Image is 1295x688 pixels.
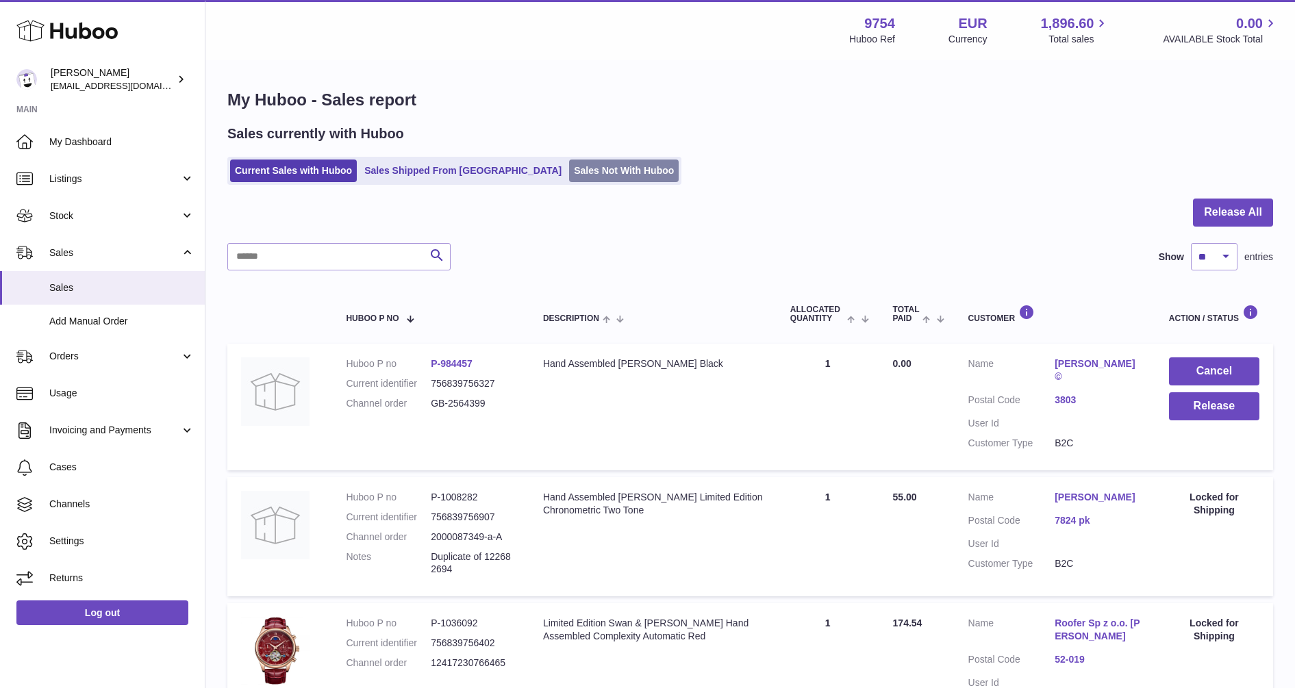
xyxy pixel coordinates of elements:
[1169,491,1259,517] div: Locked for Shipping
[346,491,431,504] dt: Huboo P no
[1169,357,1259,385] button: Cancel
[431,397,516,410] dd: GB-2564399
[431,657,516,670] dd: 12417230766465
[431,617,516,630] dd: P-1036092
[968,394,1055,410] dt: Postal Code
[346,550,431,576] dt: Notes
[360,160,566,182] a: Sales Shipped From [GEOGRAPHIC_DATA]
[346,377,431,390] dt: Current identifier
[1055,557,1142,570] dd: B2C
[230,160,357,182] a: Current Sales with Huboo
[227,89,1273,111] h1: My Huboo - Sales report
[1055,437,1142,450] dd: B2C
[864,14,895,33] strong: 9754
[1055,653,1142,666] a: 52-019
[1169,305,1259,323] div: Action / Status
[49,136,194,149] span: My Dashboard
[346,617,431,630] dt: Huboo P no
[1169,392,1259,420] button: Release
[968,514,1055,531] dt: Postal Code
[968,537,1055,550] dt: User Id
[968,491,1055,507] dt: Name
[49,173,180,186] span: Listings
[968,557,1055,570] dt: Customer Type
[227,125,404,143] h2: Sales currently with Huboo
[893,358,911,369] span: 0.00
[1159,251,1184,264] label: Show
[958,14,987,33] strong: EUR
[49,281,194,294] span: Sales
[1055,491,1142,504] a: [PERSON_NAME]
[431,491,516,504] dd: P-1008282
[1169,617,1259,643] div: Locked for Shipping
[431,377,516,390] dd: 756839756327
[49,424,180,437] span: Invoicing and Payments
[968,653,1055,670] dt: Postal Code
[948,33,988,46] div: Currency
[1055,394,1142,407] a: 3803
[49,535,194,548] span: Settings
[1041,14,1110,46] a: 1,896.60 Total sales
[431,511,516,524] dd: 756839756907
[16,69,37,90] img: info@fieldsluxury.london
[431,358,473,369] a: P-984457
[543,617,763,643] div: Limited Edition Swan & [PERSON_NAME] Hand Assembled Complexity Automatic Red
[431,531,516,544] dd: 2000087349-a-A
[241,491,310,559] img: no-photo.jpg
[346,511,431,524] dt: Current identifier
[968,617,1055,646] dt: Name
[893,305,920,323] span: Total paid
[51,66,174,92] div: [PERSON_NAME]
[49,350,180,363] span: Orders
[49,315,194,328] span: Add Manual Order
[543,491,763,517] div: Hand Assembled [PERSON_NAME] Limited Edition Chronometric Two Tone
[241,357,310,426] img: no-photo.jpg
[1041,14,1094,33] span: 1,896.60
[49,461,194,474] span: Cases
[1048,33,1109,46] span: Total sales
[893,617,922,628] span: 174.54
[49,572,194,585] span: Returns
[431,550,516,576] p: Duplicate of 122682694
[49,246,180,259] span: Sales
[51,80,201,91] span: [EMAIL_ADDRESS][DOMAIN_NAME]
[346,531,431,544] dt: Channel order
[1163,14,1279,46] a: 0.00 AVAILABLE Stock Total
[346,657,431,670] dt: Channel order
[346,637,431,650] dt: Current identifier
[16,600,188,625] a: Log out
[569,160,679,182] a: Sales Not With Huboo
[49,498,194,511] span: Channels
[346,314,399,323] span: Huboo P no
[49,387,194,400] span: Usage
[346,397,431,410] dt: Channel order
[968,305,1142,323] div: Customer
[1055,357,1142,383] a: [PERSON_NAME]©
[1055,514,1142,527] a: 7824 pk
[968,417,1055,430] dt: User Id
[1193,199,1273,227] button: Release All
[1055,617,1142,643] a: Roofer Sp z o.o. [PERSON_NAME]
[1236,14,1263,33] span: 0.00
[1244,251,1273,264] span: entries
[968,357,1055,387] dt: Name
[346,357,431,370] dt: Huboo P no
[777,477,879,596] td: 1
[893,492,917,502] span: 55.00
[241,617,310,685] img: 97541756811724.jpg
[1163,33,1279,46] span: AVAILABLE Stock Total
[543,314,599,323] span: Description
[431,637,516,650] dd: 756839756402
[777,344,879,470] td: 1
[790,305,844,323] span: ALLOCATED Quantity
[849,33,895,46] div: Huboo Ref
[968,437,1055,450] dt: Customer Type
[543,357,763,370] div: Hand Assembled [PERSON_NAME] Black
[49,209,180,222] span: Stock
